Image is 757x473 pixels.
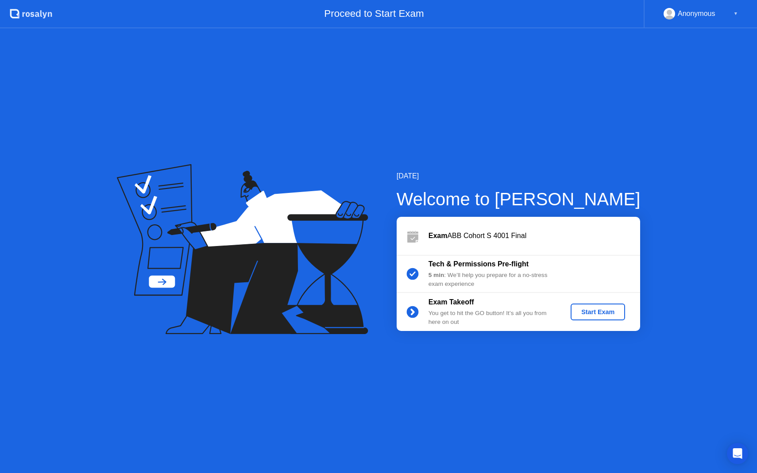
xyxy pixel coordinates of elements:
[678,8,715,19] div: Anonymous
[397,186,641,212] div: Welcome to [PERSON_NAME]
[429,260,529,268] b: Tech & Permissions Pre-flight
[397,171,641,181] div: [DATE]
[429,271,556,289] div: : We’ll help you prepare for a no-stress exam experience
[429,309,556,327] div: You get to hit the GO button! It’s all you from here on out
[571,304,625,320] button: Start Exam
[574,308,622,315] div: Start Exam
[429,232,448,239] b: Exam
[734,8,738,19] div: ▼
[429,231,640,241] div: ABB Cohort S 4001 Final
[727,443,748,464] div: Open Intercom Messenger
[429,298,474,306] b: Exam Takeoff
[429,272,444,278] b: 5 min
